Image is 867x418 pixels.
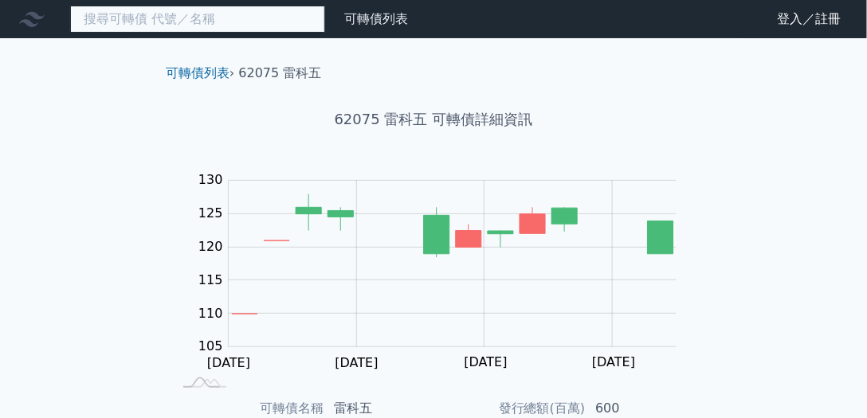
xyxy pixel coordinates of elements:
g: Series [232,194,673,314]
tspan: [DATE] [465,355,508,370]
g: Chart [190,173,700,370]
tspan: [DATE] [592,355,635,370]
tspan: 115 [198,272,223,287]
tspan: [DATE] [335,355,379,370]
a: 可轉債列表 [166,65,229,80]
tspan: [DATE] [207,355,250,370]
a: 可轉債列表 [344,11,408,26]
tspan: 125 [198,205,223,221]
h1: 62075 雷科五 可轉債詳細資訊 [153,108,714,131]
li: 62075 雷科五 [239,64,322,83]
li: › [166,64,234,83]
tspan: 105 [198,339,223,354]
a: 登入／註冊 [765,6,854,32]
input: 搜尋可轉債 代號／名稱 [70,6,325,33]
tspan: 130 [198,173,223,188]
tspan: 120 [198,239,223,254]
tspan: 110 [198,306,223,321]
